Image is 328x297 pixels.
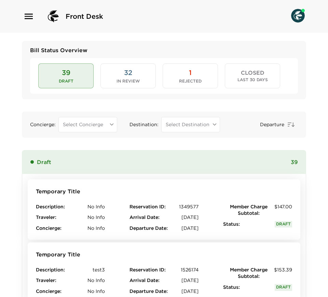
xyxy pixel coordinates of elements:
[36,214,56,221] span: Traveler :
[36,204,65,210] span: Description :
[36,288,61,295] span: Concierge :
[117,79,140,84] span: In Review
[87,225,105,232] span: No Info
[225,63,280,88] button: CLOSEDLast 30 Days
[129,288,168,295] span: Departure Date :
[30,121,56,128] span: Concierge :
[30,46,298,54] span: Bill Status Overview
[129,277,160,284] span: Arrival Date :
[274,267,292,280] span: $153.39
[36,251,80,258] span: Temporary Title
[223,284,240,291] span: Status :
[275,221,292,228] span: Draft
[179,204,199,210] span: 1349577
[241,70,264,76] span: CLOSED
[93,267,105,273] span: test3
[275,284,292,291] span: Draft
[63,121,103,128] span: Select Concierge
[181,288,199,295] span: [DATE]
[38,63,94,88] button: 39Draft
[124,68,132,77] span: 32
[181,277,199,284] span: [DATE]
[129,267,166,273] span: Reservation ID :
[87,214,105,221] span: No Info
[37,158,51,166] span: Draft
[223,267,274,280] span: Member Charge Subtotal :
[237,77,268,82] span: Last 30 Days
[181,267,199,273] span: 1526174
[223,204,274,217] span: Member Charge Subtotal :
[36,225,61,232] span: Concierge :
[223,221,240,228] span: Status :
[189,68,192,77] span: 1
[163,63,218,88] button: 1Rejected
[87,288,105,295] span: No Info
[181,225,199,232] span: [DATE]
[100,63,156,88] button: 32In Review
[45,8,61,25] img: logo
[274,204,292,217] span: $147.00
[129,204,166,210] span: Reservation ID :
[36,277,56,284] span: Traveler :
[87,204,105,210] span: No Info
[59,79,73,84] span: Draft
[54,158,298,166] span: 39
[62,68,70,77] span: 39
[36,267,65,273] span: Description :
[36,188,80,195] span: Temporary Title
[181,214,199,221] span: [DATE]
[260,121,284,128] span: Departure
[129,225,168,232] span: Departure Date :
[166,121,209,128] span: Select Destination
[66,12,103,21] span: Front Desk
[179,79,202,84] span: Rejected
[129,214,160,221] span: Arrival Date :
[291,9,305,23] img: User
[87,277,105,284] span: No Info
[28,179,300,240] button: Temporary TitleDescription:No InfoTraveler:No InfoConcierge:No InfoReservation ID:1349577Arrival ...
[129,121,159,128] span: Destination :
